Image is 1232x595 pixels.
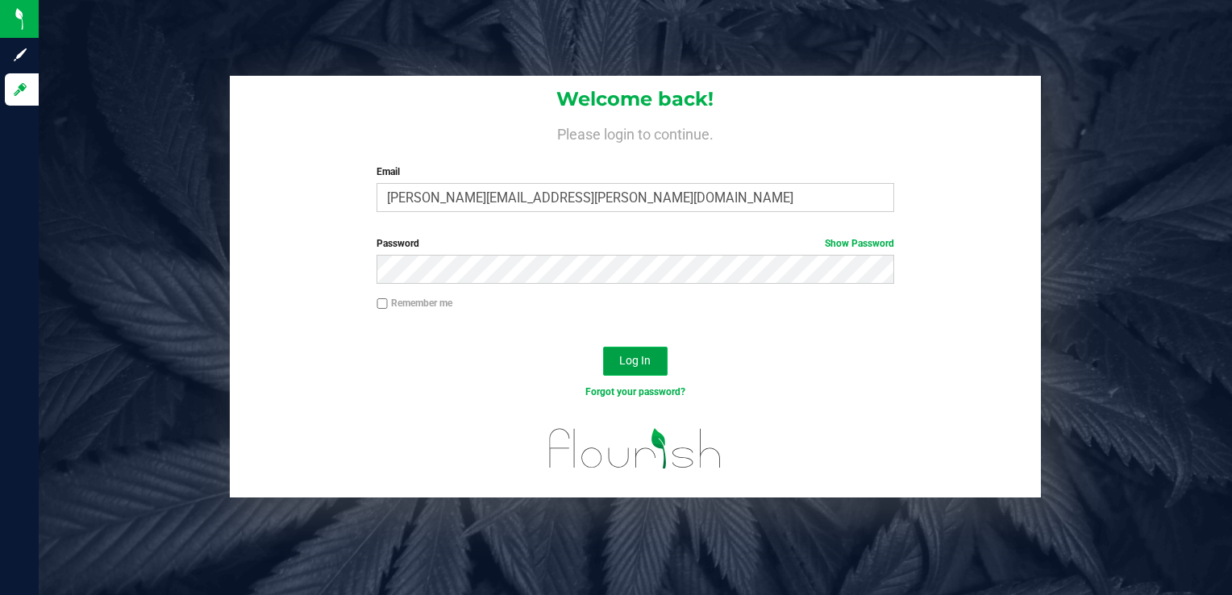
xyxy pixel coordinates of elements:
[12,47,28,63] inline-svg: Sign up
[377,238,419,249] span: Password
[377,164,893,179] label: Email
[377,296,452,310] label: Remember me
[825,238,894,249] a: Show Password
[377,298,388,310] input: Remember me
[230,123,1042,142] h4: Please login to continue.
[619,354,651,367] span: Log In
[585,386,685,397] a: Forgot your password?
[534,416,737,481] img: flourish_logo.svg
[12,81,28,98] inline-svg: Log in
[603,347,668,376] button: Log In
[230,89,1042,110] h1: Welcome back!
